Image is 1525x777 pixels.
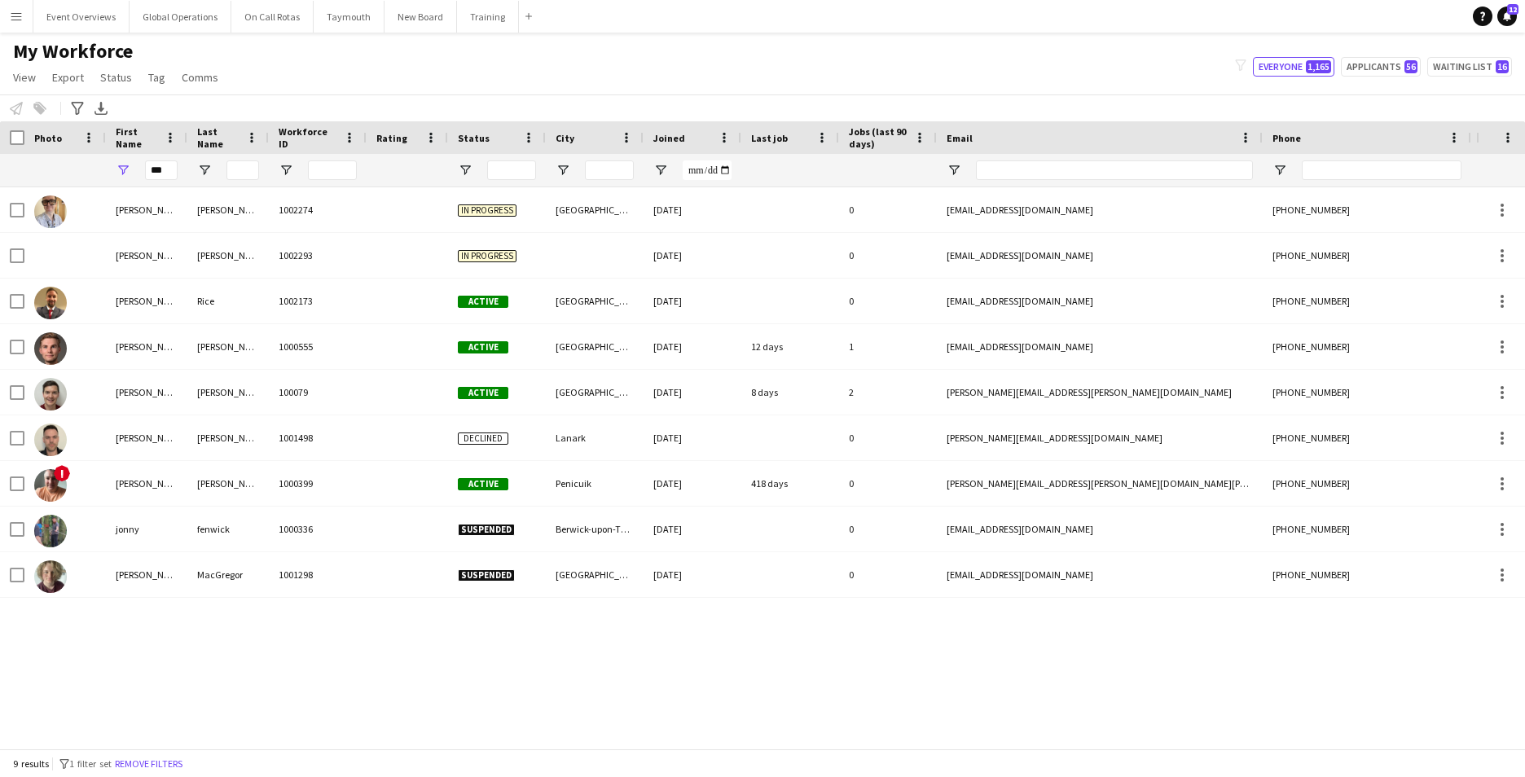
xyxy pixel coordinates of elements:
button: Training [457,1,519,33]
input: Phone Filter Input [1302,160,1461,180]
div: [PHONE_NUMBER] [1263,370,1471,415]
span: Active [458,387,508,399]
div: [GEOGRAPHIC_DATA] [546,279,644,323]
img: Jon Craig [34,195,67,228]
button: Open Filter Menu [653,163,668,178]
img: Jonathan Gustaf Oscar Oern Schulz [34,332,67,365]
span: Export [52,70,84,85]
span: Suspended [458,569,515,582]
button: Open Filter Menu [947,163,961,178]
input: First Name Filter Input [145,160,178,180]
div: [PHONE_NUMBER] [1263,552,1471,597]
div: 0 [839,279,937,323]
span: Declined [458,432,508,445]
span: Comms [182,70,218,85]
span: Last job [751,132,788,144]
div: [PERSON_NAME] [187,415,269,460]
div: [EMAIL_ADDRESS][DOMAIN_NAME] [937,279,1263,323]
div: 1001298 [269,552,367,597]
span: 12 [1507,4,1518,15]
div: 100079 [269,370,367,415]
button: Waiting list16 [1427,57,1512,77]
img: Jonathan Lund [34,378,67,410]
span: Workforce ID [279,125,337,150]
button: New Board [385,1,457,33]
span: Active [458,478,508,490]
img: Jonny Dowling [34,469,67,502]
button: Remove filters [112,755,186,773]
div: [PERSON_NAME] [PERSON_NAME] [106,324,187,369]
div: [PERSON_NAME][EMAIL_ADDRESS][PERSON_NAME][DOMAIN_NAME][PERSON_NAME] [937,461,1263,506]
input: Workforce ID Filter Input [308,160,357,180]
input: Status Filter Input [487,160,536,180]
div: [EMAIL_ADDRESS][DOMAIN_NAME] [937,324,1263,369]
span: Active [458,341,508,353]
div: [DATE] [644,461,741,506]
app-action-btn: Export XLSX [91,99,111,118]
div: 0 [839,507,937,551]
div: [PHONE_NUMBER] [1263,233,1471,278]
button: Open Filter Menu [458,163,472,178]
div: [PERSON_NAME] [106,552,187,597]
div: 0 [839,187,937,232]
div: [DATE] [644,324,741,369]
div: 418 days [741,461,839,506]
input: City Filter Input [585,160,634,180]
a: View [7,67,42,88]
div: 0 [839,552,937,597]
div: 1002173 [269,279,367,323]
span: 1,165 [1306,60,1331,73]
div: [GEOGRAPHIC_DATA] [546,187,644,232]
div: [PHONE_NUMBER] [1263,324,1471,369]
div: 1002293 [269,233,367,278]
div: [PHONE_NUMBER] [1263,187,1471,232]
span: ! [54,465,70,481]
div: 1002274 [269,187,367,232]
button: Everyone1,165 [1253,57,1334,77]
div: 1000555 [269,324,367,369]
span: Status [458,132,490,144]
button: Global Operations [130,1,231,33]
div: [EMAIL_ADDRESS][DOMAIN_NAME] [937,233,1263,278]
div: [GEOGRAPHIC_DATA] [546,324,644,369]
div: jonny [106,507,187,551]
span: City [556,132,574,144]
span: In progress [458,250,516,262]
div: Rice [187,279,269,323]
a: Export [46,67,90,88]
div: [GEOGRAPHIC_DATA] [546,552,644,597]
div: 2 [839,370,937,415]
button: Open Filter Menu [556,163,570,178]
div: [PERSON_NAME] [187,370,269,415]
a: Tag [142,67,172,88]
a: Comms [175,67,225,88]
div: Lanark [546,415,644,460]
div: Penicuik [546,461,644,506]
div: [PERSON_NAME] [106,415,187,460]
span: 1 filter set [69,757,112,770]
div: [EMAIL_ADDRESS][DOMAIN_NAME] [937,187,1263,232]
span: 56 [1404,60,1417,73]
span: My Workforce [13,39,133,64]
span: Joined [653,132,685,144]
div: 0 [839,415,937,460]
div: [PERSON_NAME] [106,187,187,232]
div: [PHONE_NUMBER] [1263,279,1471,323]
div: [DATE] [644,279,741,323]
input: Joined Filter Input [683,160,732,180]
button: Applicants56 [1341,57,1421,77]
img: Jonathan Wright [34,424,67,456]
app-action-btn: Advanced filters [68,99,87,118]
div: [DATE] [644,187,741,232]
span: View [13,70,36,85]
button: Event Overviews [33,1,130,33]
div: [PERSON_NAME] [106,370,187,415]
button: Open Filter Menu [1272,163,1287,178]
div: [PERSON_NAME] [187,324,269,369]
div: 1000336 [269,507,367,551]
div: [PHONE_NUMBER] [1263,461,1471,506]
div: [PHONE_NUMBER] [1263,507,1471,551]
div: [PERSON_NAME][EMAIL_ADDRESS][PERSON_NAME][DOMAIN_NAME] [937,370,1263,415]
div: fenwick [187,507,269,551]
div: [PHONE_NUMBER] [1263,415,1471,460]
